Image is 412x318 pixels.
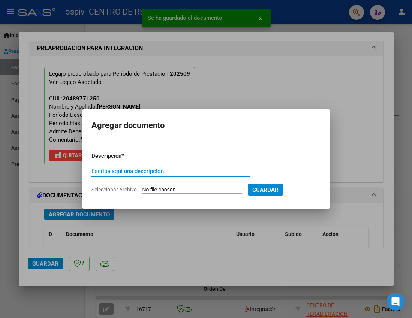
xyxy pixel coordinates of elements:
[91,187,137,193] span: Seleccionar Archivo
[91,118,321,133] h2: Agregar documento
[91,152,160,160] p: Descripcion
[248,184,283,196] button: Guardar
[252,187,279,193] span: Guardar
[387,293,405,311] div: Open Intercom Messenger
